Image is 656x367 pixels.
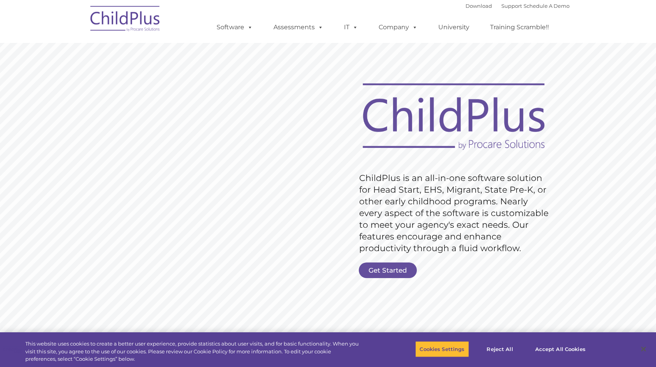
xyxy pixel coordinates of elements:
[371,20,425,35] a: Company
[25,340,361,363] div: This website uses cookies to create a better user experience, provide statistics about user visit...
[482,20,557,35] a: Training Scramble!!
[336,20,366,35] a: IT
[359,172,552,254] rs-layer: ChildPlus is an all-in-one software solution for Head Start, EHS, Migrant, State Pre-K, or other ...
[266,20,331,35] a: Assessments
[359,262,417,278] a: Get Started
[430,20,477,35] a: University
[466,3,570,9] font: |
[635,340,652,358] button: Close
[209,20,261,35] a: Software
[466,3,492,9] a: Download
[524,3,570,9] a: Schedule A Demo
[501,3,522,9] a: Support
[531,341,590,357] button: Accept All Cookies
[415,341,469,357] button: Cookies Settings
[86,0,164,39] img: ChildPlus by Procare Solutions
[476,341,524,357] button: Reject All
